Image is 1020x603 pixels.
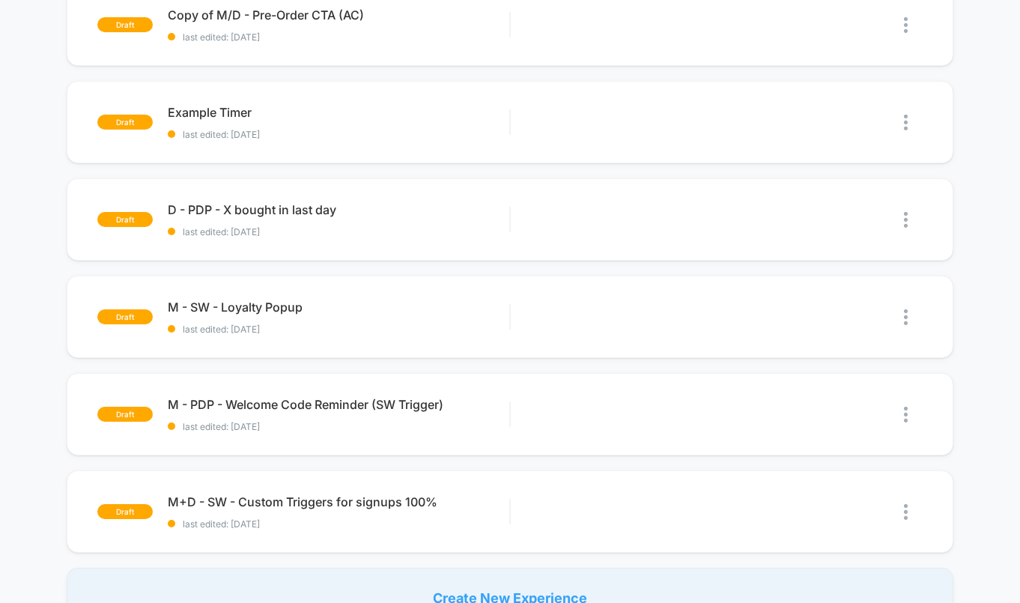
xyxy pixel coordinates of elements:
span: last edited: [DATE] [168,324,510,335]
span: draft [97,115,153,130]
span: last edited: [DATE] [168,31,510,43]
span: last edited: [DATE] [168,421,510,432]
span: draft [97,17,153,32]
img: close [904,17,908,33]
span: D - PDP - X bought in last day [168,202,510,217]
span: M+D - SW - Custom Triggers for signups 100% [168,494,510,509]
span: Example Timer [168,105,510,120]
span: draft [97,504,153,519]
img: close [904,212,908,228]
span: draft [97,309,153,324]
span: M - PDP - Welcome Code Reminder (SW Trigger) [168,397,510,412]
span: last edited: [DATE] [168,129,510,140]
img: close [904,407,908,422]
span: draft [97,407,153,422]
span: last edited: [DATE] [168,226,510,237]
span: last edited: [DATE] [168,518,510,530]
span: Copy of M/D - Pre-Order CTA (AC) [168,7,510,22]
span: draft [97,212,153,227]
span: M - SW - Loyalty Popup [168,300,510,315]
img: close [904,504,908,520]
img: close [904,115,908,130]
img: close [904,309,908,325]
